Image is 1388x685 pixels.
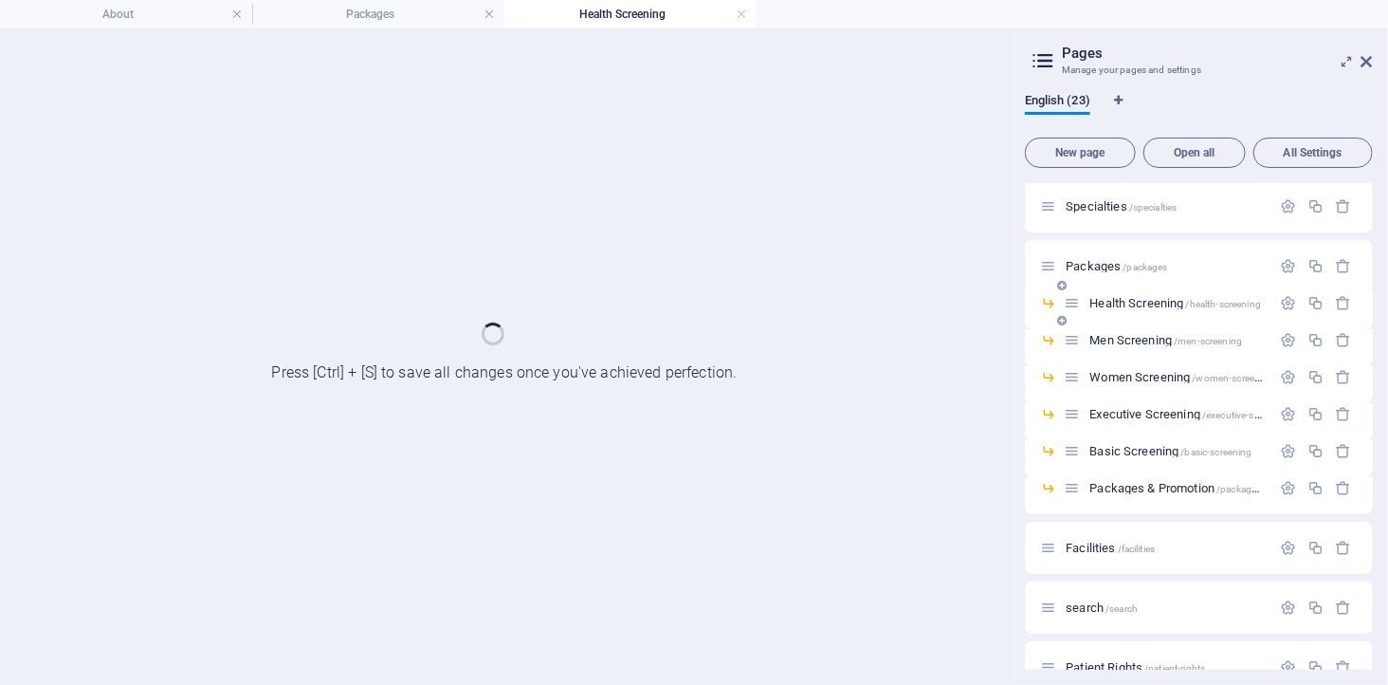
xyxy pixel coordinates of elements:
[1062,45,1373,62] h2: Pages
[1084,408,1270,420] div: Executive Screening/executive-screening
[1253,138,1373,168] button: All Settings
[1280,332,1296,348] div: Settings
[1262,147,1364,158] span: All Settings
[1202,410,1291,420] span: /executive-screening
[1066,660,1205,675] span: Click to open page
[1307,443,1324,459] div: Duplicate
[1105,603,1138,614] span: /search
[1025,89,1090,116] span: English (23)
[1174,336,1242,346] span: /men-screening
[1084,482,1270,494] div: Packages & Promotion/packages-promotion
[1089,333,1242,347] span: Men Screening
[504,4,757,25] h4: Health Screening
[1336,406,1352,422] div: Remove
[1186,299,1261,309] span: /health-screening
[1143,138,1246,168] button: Open all
[1062,62,1335,79] h3: Manage your pages and settings
[1066,601,1138,615] span: Click to open page
[1336,659,1352,676] div: Remove
[1123,262,1167,272] span: /packages
[1180,447,1251,457] span: /basic-screening
[1089,370,1273,384] span: Women Screening
[1084,334,1270,346] div: Men Screening/men-screening
[1336,369,1352,385] div: Remove
[1280,295,1296,311] div: Settings
[1280,659,1296,676] div: Settings
[1192,373,1273,383] span: /women-screening
[1118,544,1156,554] span: /facilities
[1089,407,1290,421] span: Executive Screening
[1089,444,1251,458] span: Basic Screening
[1060,200,1270,213] div: Specialties/specialties
[1280,258,1296,274] div: Settings
[1280,369,1296,385] div: Settings
[1336,600,1352,616] div: Remove
[1280,600,1296,616] div: Settings
[1060,260,1270,272] div: Packages/packages
[1280,480,1296,496] div: Settings
[1060,661,1270,674] div: Patient Rights/patient-rights
[1336,443,1352,459] div: Remove
[1066,259,1167,273] span: Click to open page
[1084,445,1270,457] div: Basic Screening/basic-screening
[1089,296,1261,310] span: Click to open page
[1066,199,1177,213] span: Click to open page
[1336,480,1352,496] div: Remove
[1307,258,1324,274] div: Duplicate
[1129,202,1178,213] span: /specialties
[1336,295,1352,311] div: Remove
[1280,540,1296,556] div: Settings
[1152,147,1237,158] span: Open all
[1307,480,1324,496] div: Duplicate
[1307,659,1324,676] div: Duplicate
[1307,198,1324,214] div: Duplicate
[1307,369,1324,385] div: Duplicate
[1307,332,1324,348] div: Duplicate
[1280,198,1296,214] div: Settings
[1336,258,1352,274] div: Remove
[1280,443,1296,459] div: Settings
[1144,663,1205,674] span: /patient-rights
[1336,540,1352,556] div: Remove
[1025,138,1136,168] button: New page
[1280,406,1296,422] div: Settings
[1216,484,1310,494] span: /packages-promotion
[1060,602,1270,614] div: search/search
[1307,406,1324,422] div: Duplicate
[252,4,504,25] h4: Packages
[1084,371,1270,383] div: Women Screening/women-screening
[1025,94,1373,130] div: Language Tabs
[1336,198,1352,214] div: Remove
[1307,600,1324,616] div: Duplicate
[1089,481,1309,495] span: Packages & Promotion
[1033,147,1127,158] span: New page
[1336,332,1352,348] div: Remove
[1060,542,1270,554] div: Facilities/facilities
[1307,540,1324,556] div: Duplicate
[1307,295,1324,311] div: Duplicate
[1084,297,1270,309] div: Health Screening/health-screening
[1066,541,1155,555] span: Click to open page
